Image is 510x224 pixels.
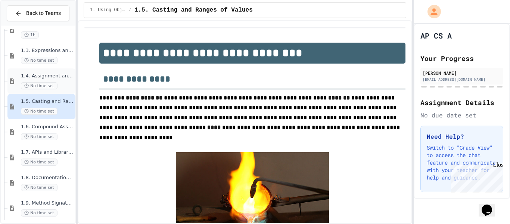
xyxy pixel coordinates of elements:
[21,31,39,39] span: 1h
[21,133,57,140] span: No time set
[21,108,57,115] span: No time set
[420,97,503,108] h2: Assignment Details
[420,3,443,20] div: My Account
[26,9,61,17] span: Back to Teams
[21,184,57,191] span: No time set
[21,200,74,206] span: 1.9. Method Signatures
[420,30,452,41] h1: AP CS A
[21,82,57,89] span: No time set
[21,98,74,105] span: 1.5. Casting and Ranges of Values
[21,47,74,54] span: 1.3. Expressions and Output [New]
[21,159,57,166] span: No time set
[448,162,503,193] iframe: chat widget
[21,175,74,181] span: 1.8. Documentation with Comments and Preconditions
[21,57,57,64] span: No time set
[129,7,131,13] span: /
[423,77,501,82] div: [EMAIL_ADDRESS][DOMAIN_NAME]
[90,7,126,13] span: 1. Using Objects and Methods
[21,149,74,156] span: 1.7. APIs and Libraries
[423,70,501,76] div: [PERSON_NAME]
[420,53,503,64] h2: Your Progress
[427,144,497,181] p: Switch to "Grade View" to access the chat feature and communicate with your teacher for help and ...
[420,111,503,120] div: No due date set
[7,5,69,21] button: Back to Teams
[21,124,74,130] span: 1.6. Compound Assignment Operators
[134,6,253,15] span: 1.5. Casting and Ranges of Values
[21,209,57,217] span: No time set
[427,132,497,141] h3: Need Help?
[21,73,74,79] span: 1.4. Assignment and Input
[3,3,52,47] div: Chat with us now!Close
[479,194,503,217] iframe: chat widget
